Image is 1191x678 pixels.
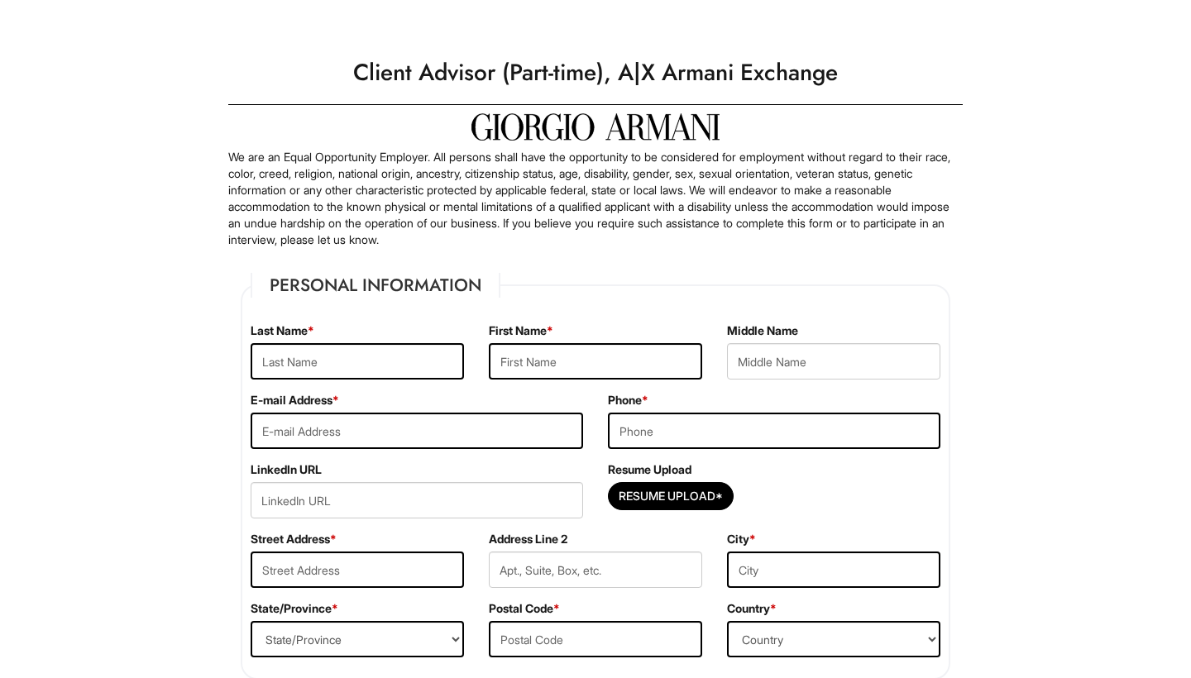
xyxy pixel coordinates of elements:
[608,413,940,449] input: Phone
[251,531,337,547] label: Street Address
[489,531,567,547] label: Address Line 2
[727,621,940,657] select: Country
[608,461,691,478] label: Resume Upload
[471,113,720,141] img: Giorgio Armani
[220,50,971,96] h1: Client Advisor (Part-time), A|X Armani Exchange
[608,482,734,510] button: Resume Upload*Resume Upload*
[727,531,756,547] label: City
[228,149,963,248] p: We are an Equal Opportunity Employer. All persons shall have the opportunity to be considered for...
[489,322,553,339] label: First Name
[251,413,583,449] input: E-mail Address
[251,621,464,657] select: State/Province
[251,273,500,298] legend: Personal Information
[489,343,702,380] input: First Name
[251,461,322,478] label: LinkedIn URL
[251,600,338,617] label: State/Province
[727,551,940,588] input: City
[727,600,777,617] label: Country
[727,343,940,380] input: Middle Name
[251,343,464,380] input: Last Name
[489,600,560,617] label: Postal Code
[251,482,583,518] input: LinkedIn URL
[608,392,648,408] label: Phone
[251,392,339,408] label: E-mail Address
[727,322,798,339] label: Middle Name
[489,621,702,657] input: Postal Code
[251,322,314,339] label: Last Name
[251,551,464,588] input: Street Address
[489,551,702,588] input: Apt., Suite, Box, etc.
